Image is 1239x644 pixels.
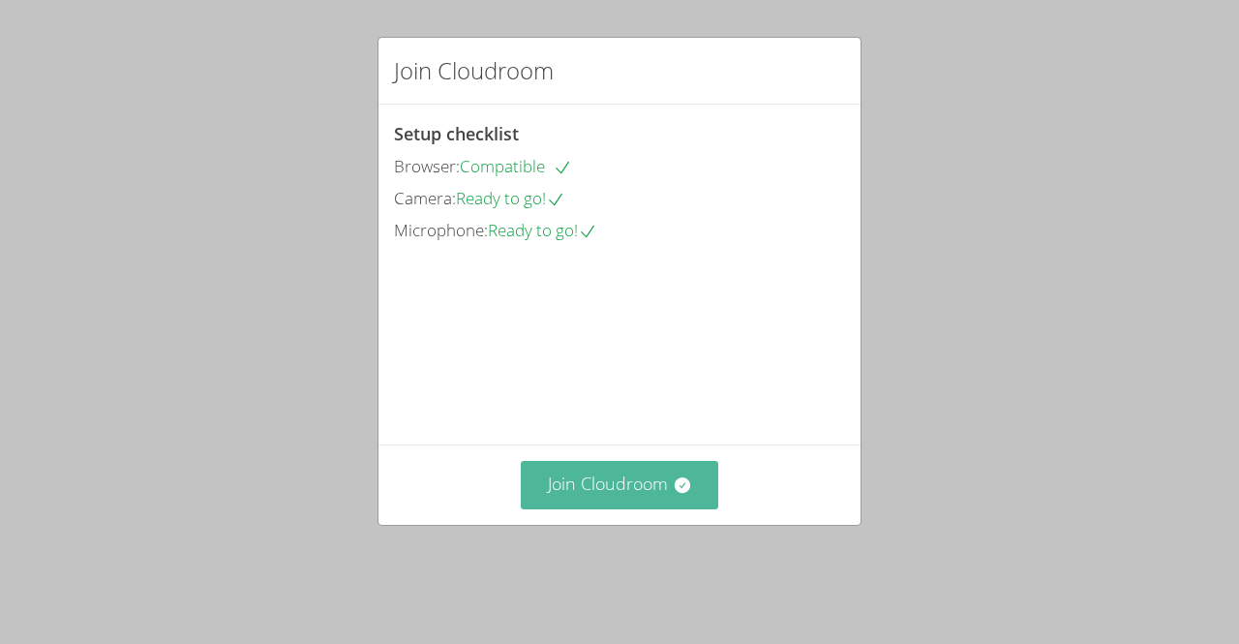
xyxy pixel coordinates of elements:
span: Camera: [394,187,456,209]
button: Join Cloudroom [521,461,719,508]
span: Microphone: [394,219,488,241]
span: Browser: [394,155,460,177]
span: Ready to go! [488,219,597,241]
span: Setup checklist [394,122,519,145]
span: Compatible [460,155,572,177]
span: Ready to go! [456,187,565,209]
h2: Join Cloudroom [394,53,554,88]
